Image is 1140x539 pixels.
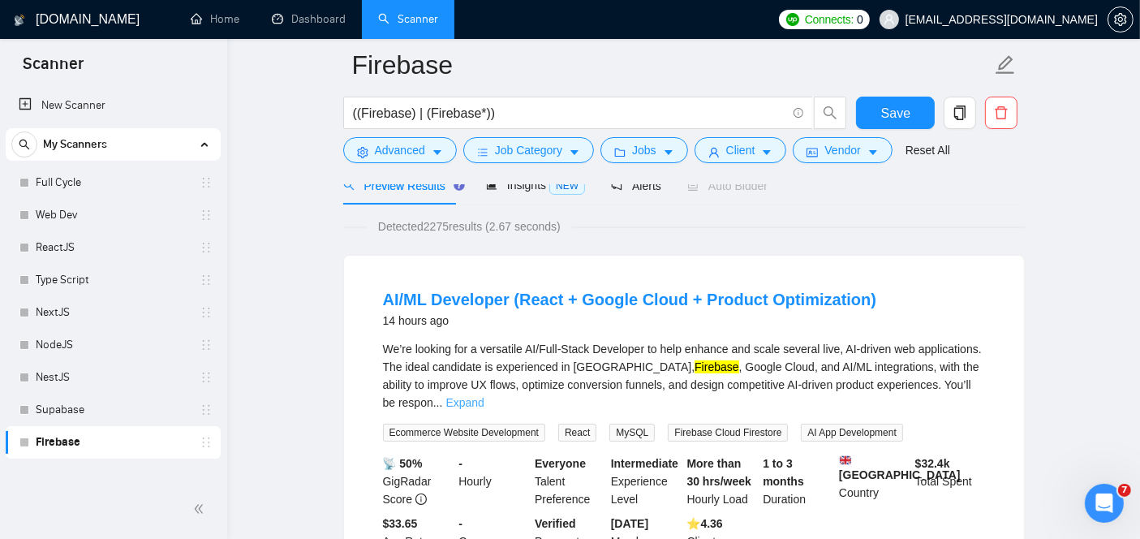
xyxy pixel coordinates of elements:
button: settingAdvancedcaret-down [343,137,457,163]
span: React [558,424,596,442]
span: search [12,139,37,150]
div: Country [836,455,912,508]
span: Save [881,103,910,123]
span: Detected 2275 results (2.67 seconds) [367,218,572,235]
button: idcardVendorcaret-down [793,137,892,163]
span: Connects: [805,11,854,28]
button: copy [944,97,976,129]
span: copy [944,106,975,120]
a: Supabase [36,394,190,426]
li: My Scanners [6,128,221,459]
a: searchScanner [378,12,438,26]
div: Talent Preference [531,455,608,508]
span: caret-down [569,146,580,158]
div: We’re looking for a versatile AI/Full-Stack Developer to help enhance and scale several live, AI-... [383,340,985,412]
a: Web Dev [36,199,190,231]
span: Vendor [824,141,860,159]
span: NEW [549,177,585,195]
span: idcard [807,146,818,158]
span: robot [687,179,699,191]
span: holder [200,209,213,222]
span: user [708,146,720,158]
div: Hourly [455,455,531,508]
span: search [343,179,355,191]
img: upwork-logo.png [786,13,799,26]
span: Auto Bidder [687,179,768,192]
span: Jobs [632,141,656,159]
button: delete [985,97,1017,129]
span: MySQL [609,424,655,442]
a: ReactJS [36,231,190,264]
a: New Scanner [19,89,208,122]
b: $ 32.4k [915,457,950,470]
span: Preview Results [343,179,460,192]
div: Duration [759,455,836,508]
img: 🇬🇧 [840,455,851,466]
b: Everyone [535,457,586,470]
span: holder [200,241,213,254]
span: setting [1108,13,1133,26]
span: caret-down [867,146,879,158]
a: dashboardDashboard [272,12,346,26]
a: NextJS [36,296,190,329]
span: delete [986,106,1017,120]
span: setting [357,146,368,158]
span: holder [200,176,213,189]
input: Scanner name... [352,45,992,85]
a: Firebase [36,426,190,459]
button: userClientcaret-down [695,137,787,163]
mark: Firebase [695,360,738,373]
span: Insights [486,179,585,192]
b: - [458,457,462,470]
span: AI App Development [801,424,902,442]
b: 1 to 3 months [763,457,804,488]
b: Intermediate [611,457,678,470]
span: area-chart [486,179,497,191]
a: Reset All [906,141,950,159]
span: Job Category [495,141,562,159]
span: Ecommerce Website Development [383,424,546,442]
span: notification [611,179,622,191]
b: More than 30 hrs/week [687,457,751,488]
span: My Scanners [43,128,107,161]
a: Full Cycle [36,166,190,199]
button: search [11,132,37,157]
button: search [814,97,846,129]
span: Scanner [10,52,97,86]
b: [DATE] [611,517,648,530]
a: NodeJS [36,329,190,361]
b: [GEOGRAPHIC_DATA] [839,455,961,481]
span: info-circle [415,494,427,505]
button: Save [856,97,935,129]
input: Search Freelance Jobs... [353,103,786,123]
span: user [884,14,895,25]
span: holder [200,436,213,449]
span: caret-down [432,146,443,158]
span: holder [200,306,213,319]
b: ⭐️ 4.36 [687,517,723,530]
span: double-left [193,501,209,517]
div: GigRadar Score [380,455,456,508]
span: holder [200,338,213,351]
span: Client [726,141,755,159]
span: caret-down [761,146,772,158]
a: Expand [445,396,484,409]
span: bars [477,146,488,158]
span: search [815,106,845,120]
div: Tooltip anchor [452,178,467,192]
span: ... [433,396,443,409]
b: 📡 50% [383,457,423,470]
a: AI/ML Developer (React + Google Cloud + Product Optimization) [383,291,877,308]
span: caret-down [663,146,674,158]
b: $33.65 [383,517,418,530]
div: Total Spent [912,455,988,508]
b: - [458,517,462,530]
a: setting [1108,13,1134,26]
span: info-circle [794,108,804,119]
div: Hourly Load [684,455,760,508]
span: Advanced [375,141,425,159]
span: 0 [857,11,863,28]
span: 7 [1118,484,1131,497]
a: homeHome [191,12,239,26]
div: Experience Level [608,455,684,508]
